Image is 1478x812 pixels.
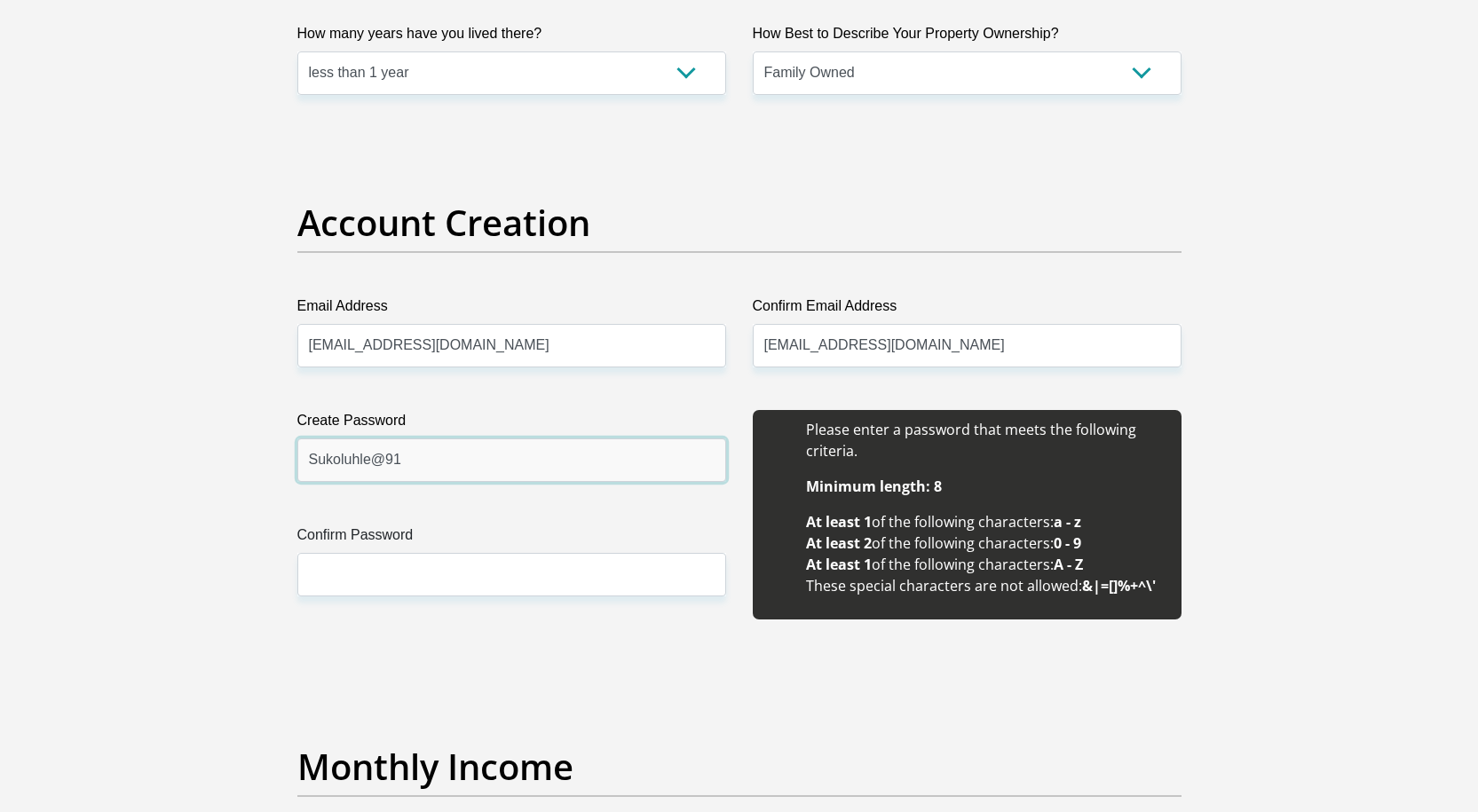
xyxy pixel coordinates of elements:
label: Create Password [297,410,726,438]
label: How Best to Describe Your Property Ownership? [753,23,1182,51]
label: Confirm Email Address [753,296,1182,324]
b: At least 1 [806,512,872,532]
h2: Account Creation [297,201,1182,244]
li: These special characters are not allowed: [806,575,1164,596]
label: How many years have you lived there? [297,23,726,51]
b: Minimum length: 8 [806,477,942,496]
label: Email Address [297,296,726,324]
b: a - z [1054,512,1081,532]
b: At least 1 [806,555,872,574]
b: &|=[]%+^\' [1082,576,1156,595]
b: At least 2 [806,533,872,553]
label: Confirm Password [297,524,726,553]
b: A - Z [1054,555,1083,574]
input: Email Address [297,324,726,367]
select: Please select a value [753,51,1182,95]
b: 0 - 9 [1054,533,1081,553]
li: Please enter a password that meets the following criteria. [806,419,1164,461]
h2: Monthly Income [297,745,1182,788]
select: Please select a value [297,51,726,95]
li: of the following characters: [806,511,1164,532]
li: of the following characters: [806,532,1164,554]
input: Confirm Password [297,553,726,596]
li: of the following characters: [806,554,1164,575]
input: Confirm Email Address [753,324,1182,367]
input: Create Password [297,438,726,482]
